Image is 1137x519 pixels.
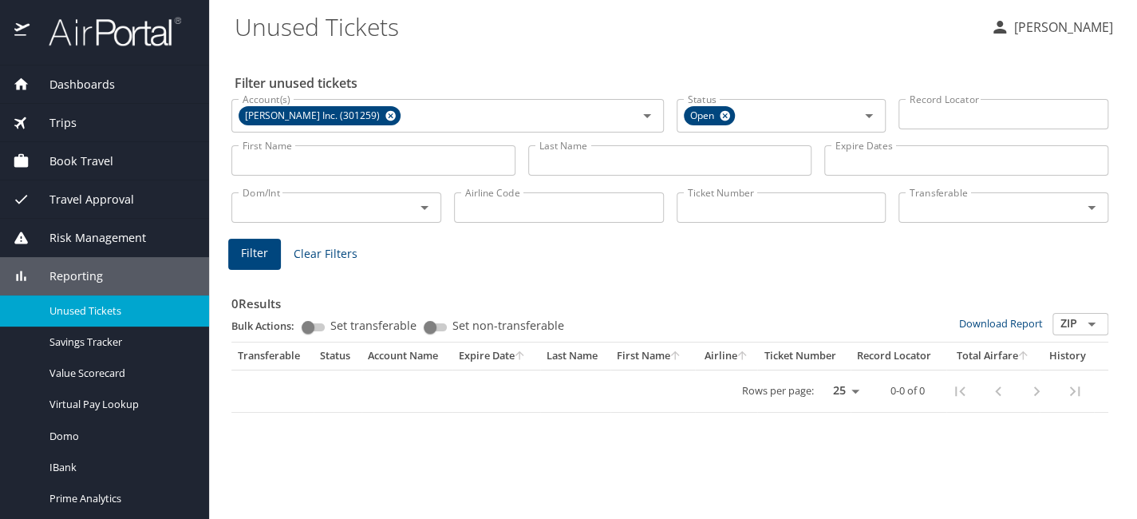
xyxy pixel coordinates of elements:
span: Set non-transferable [452,320,564,331]
span: [PERSON_NAME] Inc. (301259) [239,108,389,125]
span: Clear Filters [294,244,357,264]
span: Unused Tickets [49,303,190,319]
span: IBank [49,460,190,475]
p: Bulk Actions: [231,319,307,333]
div: Open [684,106,735,125]
th: First Name [610,343,696,370]
select: rows per page [820,379,865,403]
button: sort [737,351,748,362]
div: [PERSON_NAME] Inc. (301259) [239,106,401,125]
button: sort [515,351,526,362]
span: Virtual Pay Lookup [49,397,190,412]
img: icon-airportal.png [14,16,31,47]
a: Download Report [959,316,1043,331]
p: [PERSON_NAME] [1009,18,1113,37]
th: Ticket Number [757,343,850,370]
th: Last Name [540,343,610,370]
span: Open [684,108,724,125]
span: Travel Approval [30,191,134,208]
h3: 0 Results [231,285,1108,313]
button: Open [413,196,436,219]
table: custom pagination table [231,343,1108,413]
button: Open [636,105,658,127]
button: Clear Filters [287,240,364,269]
button: sort [1018,351,1029,362]
h2: Filter unused tickets [235,70,1111,96]
th: Record Locator [851,343,946,370]
span: Trips [30,114,77,132]
p: 0-0 of 0 [890,386,925,396]
div: Transferable [238,349,307,363]
th: Expire Date [452,343,540,370]
p: Rows per page: [742,386,814,396]
span: Set transferable [330,320,417,331]
button: Open [858,105,880,127]
span: Domo [49,429,190,444]
button: [PERSON_NAME] [984,13,1119,42]
button: Open [1080,313,1103,335]
span: Filter [241,244,268,263]
th: History [1040,343,1094,370]
span: Value Scorecard [49,366,190,381]
th: Total Airfare [946,343,1040,370]
span: Reporting [30,267,103,285]
button: sort [670,351,681,362]
span: Dashboards [30,76,115,93]
th: Account Name [361,343,452,370]
button: Open [1080,196,1103,219]
h1: Unused Tickets [235,2,977,51]
span: Book Travel [30,153,113,170]
span: Risk Management [30,229,146,247]
img: airportal-logo.png [31,16,181,47]
th: Airline [695,343,757,370]
span: Prime Analytics [49,491,190,506]
span: Savings Tracker [49,335,190,350]
th: Status [314,343,361,370]
button: Filter [228,239,281,270]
